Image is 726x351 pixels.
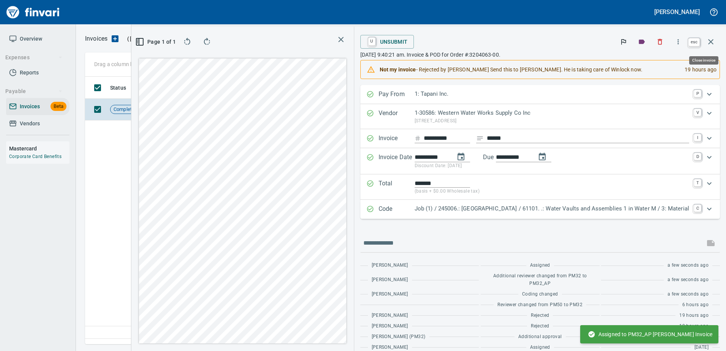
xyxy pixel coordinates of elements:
[652,6,702,18] button: [PERSON_NAME]
[497,301,582,309] span: Reviewer changed from PM50 to PM32
[372,276,408,284] span: [PERSON_NAME]
[9,144,69,153] h6: Mastercard
[372,333,426,341] span: [PERSON_NAME] (PM32)
[379,90,415,100] p: Pay From
[415,134,421,143] svg: Invoice number
[668,276,709,284] span: a few seconds ago
[6,115,69,132] a: Vendors
[668,262,709,269] span: a few seconds ago
[360,200,720,219] div: Expand
[110,106,137,113] span: Complete
[85,34,107,43] nav: breadcrumb
[415,204,690,213] p: Job (1) / 245006.: [GEOGRAPHIC_DATA] / 61101. .: Water Vaults and Assemblies 1 in Water M / 3: Ma...
[360,174,720,200] div: Expand
[368,37,376,46] a: U
[360,104,720,129] div: Expand
[2,84,66,98] button: Payable
[694,204,701,212] a: C
[360,129,720,148] div: Expand
[588,330,712,338] span: Assigned to PM32_AP [PERSON_NAME] Invoice
[20,102,40,111] span: Invoices
[85,34,107,43] p: Invoices
[380,66,416,73] strong: Not my invoice
[679,323,709,330] span: 19 hours ago
[20,68,39,77] span: Reports
[531,312,549,319] span: Rejected
[518,333,562,341] span: Additional approval
[5,53,63,62] span: Expenses
[615,33,632,50] button: Flag
[110,83,136,92] span: Status
[682,301,709,309] span: 6 hours ago
[140,37,172,47] span: Page 1 of 1
[694,90,701,97] a: P
[679,312,709,319] span: 19 hours ago
[415,162,690,170] p: Discount Date: [DATE]
[372,262,408,269] span: [PERSON_NAME]
[531,323,549,330] span: Rejected
[360,148,720,174] div: Expand
[688,38,700,46] a: esc
[6,30,69,47] a: Overview
[20,119,40,128] span: Vendors
[107,34,123,43] button: Upload an Invoice
[5,3,62,21] img: Finvari
[679,63,717,76] div: 19 hours ago
[360,51,720,58] p: [DATE] 9:40:21 am. Invoice & POD for Order #:3204063-00.
[366,35,408,48] span: Unsubmit
[110,83,126,92] span: Status
[379,109,415,125] p: Vendor
[360,85,720,104] div: Expand
[522,291,558,298] span: Coding changed
[694,153,701,160] a: D
[5,87,63,96] span: Payable
[372,312,408,319] span: [PERSON_NAME]
[94,60,205,68] p: Drag a column heading here to group the table
[415,90,690,98] p: 1: Tapani Inc.
[485,272,596,288] span: Additional reviewer changed from PM32 to PM32_AP
[379,204,415,214] p: Code
[379,153,415,170] p: Invoice Date
[379,134,415,144] p: Invoice
[51,102,66,111] span: Beta
[694,179,701,187] a: T
[530,262,550,269] span: Assigned
[476,134,484,142] svg: Invoice description
[6,64,69,81] a: Reports
[137,35,175,49] button: Page 1 of 1
[20,34,42,44] span: Overview
[668,291,709,298] span: a few seconds ago
[415,117,690,125] p: [STREET_ADDRESS]
[702,234,720,252] span: This records your message into the invoice and notifies anyone mentioned
[694,134,701,141] a: I
[372,323,408,330] span: [PERSON_NAME]
[483,153,519,162] p: Due
[415,109,690,117] p: 1-30586: Western Water Works Supply Co Inc
[452,148,470,166] button: change date
[670,33,687,50] button: More
[360,35,414,49] button: UUnsubmit
[9,154,62,159] a: Corporate Card Benefits
[379,179,415,195] p: Total
[129,35,216,43] span: [EMAIL_ADDRESS][DOMAIN_NAME]
[123,35,219,43] p: ( )
[533,148,551,166] button: change due date
[415,188,690,195] p: (basis + $0.00 Wholesale tax)
[372,291,408,298] span: [PERSON_NAME]
[380,63,679,76] div: - Rejected by [PERSON_NAME] Send this to [PERSON_NAME]. He is taking care of Winlock now.
[654,8,700,16] h5: [PERSON_NAME]
[6,98,69,115] a: InvoicesBeta
[652,33,668,50] button: Discard
[2,51,66,65] button: Expenses
[694,109,701,116] a: V
[633,33,650,50] button: Labels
